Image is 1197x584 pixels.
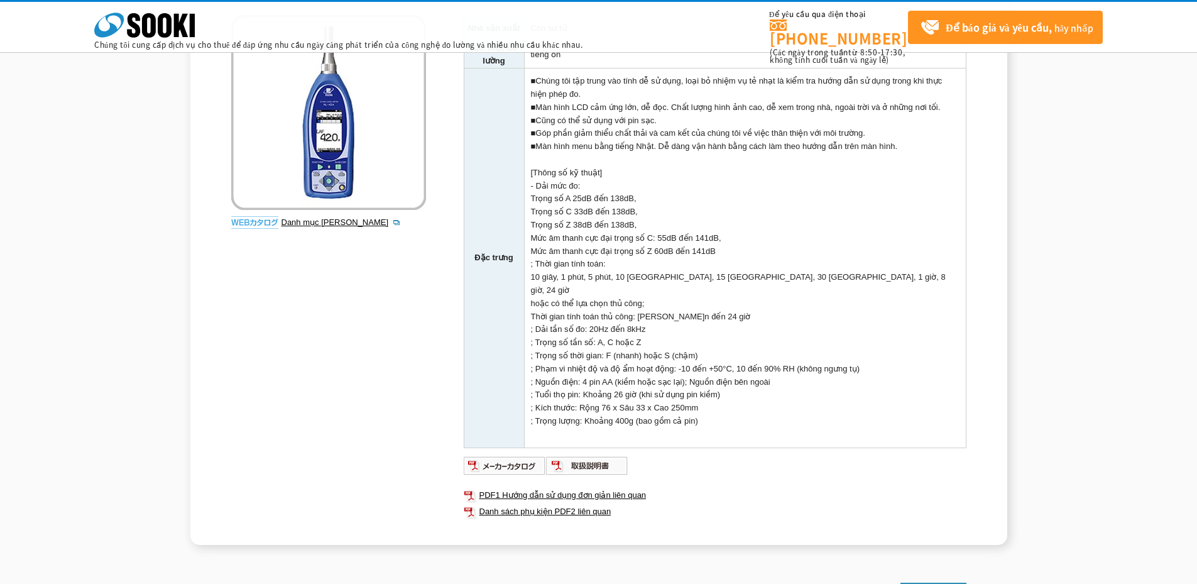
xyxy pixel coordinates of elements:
font: Thời gian tính toán thủ công: [PERSON_NAME]n đến 24 giờ [531,312,751,321]
font: (Các ngày trong tuần [770,47,848,58]
font: Các mục đo lường [471,43,517,66]
font: Danh mục [PERSON_NAME] [281,218,389,227]
a: Để báo giá và yêu cầu,hãy nhấp vào đây [908,11,1103,44]
font: - [878,47,881,58]
a: hướng dẫn vận hành [546,464,628,473]
a: Danh mục nhà sản xuất [464,464,546,473]
a: PDF1 Hướng dẫn sử dụng đơn giản liên quan [464,487,966,504]
font: ; Phạm vi nhiệt độ và độ ẩm hoạt động: -10 đến +50°C, 10 đến 90% RH (không ngưng tụ) [531,364,860,373]
font: ; Trọng số tần số: A, C hoặc Z [531,338,642,347]
font: - Dải mức đo: [531,181,581,190]
font: Trọng số A 25dB đến 138dB, [531,194,637,204]
font: từ 8:50 [848,47,878,58]
font: hãy nhấp vào đây [921,21,1093,65]
font: hoặc có thể lựa chọn thủ công; [531,299,645,308]
a: [PHONE_NUMBER] [770,19,908,45]
img: Máy đo mức âm thanh tiêu chuẩn NL-42AEX [231,15,426,210]
img: hướng dẫn vận hành [546,456,628,476]
font: 17:30 [880,47,903,58]
font: Danh sách phụ kiện PDF2 liên quan [479,507,611,516]
img: Danh mục nhà sản xuất [464,456,546,476]
font: Để yêu cầu qua điện thoại [769,9,866,19]
font: Đặc trưng [474,253,513,262]
font: ; Trọng số thời gian: F (nhanh) hoặc S (chậm) [531,351,698,360]
font: [Thông số kỹ thuật] [531,168,603,177]
font: ■Màn hình LCD cảm ứng lớn, dễ đọc. Chất lượng hình ảnh cao, dễ xem trong nhà, ngoài trời và ở nhữ... [531,102,941,112]
font: ; Nguồn điện: 4 pin AA (kiềm hoặc sạc lại); Nguồn điện bên ngoài [531,377,770,387]
font: , không tính cuối tuần và ngày lễ) [770,47,905,65]
a: Danh sách phụ kiện PDF2 liên quan [464,504,966,520]
font: Trọng số Z 38dB đến 138dB, [531,220,637,229]
font: ■Góp phần giảm thiểu chất thải và cam kết của chúng tôi về việc thân thiện với môi trường. [531,129,865,138]
font: Mức âm thanh cực đại trọng số C: 55dB đến 141dB, [531,233,721,243]
font: ■Cũng có thể sử dụng với pin sạc. [531,116,657,125]
font: Trọng số C 33dB đến 138dB, [531,207,638,216]
font: [PHONE_NUMBER] [770,27,907,48]
font: Mức âm thanh cực đại trọng số Z 60dB đến 141dB [531,246,716,256]
font: ; Trọng lượng: Khoảng 400g (bao gồm cả pin) [531,416,698,426]
img: Danh mục web [231,216,278,229]
font: ; Tuổi thọ pin: Khoảng 26 giờ (khi sử dụng pin kiềm) [531,390,721,400]
font: 10 giây, 1 phút, 5 phút, 10 [GEOGRAPHIC_DATA], 15 [GEOGRAPHIC_DATA], 30 [GEOGRAPHIC_DATA], 1 giờ,... [531,272,946,295]
font: ■Chúng tôi tập trung vào tính dễ sử dụng, loại bỏ nhiệm vụ tẻ nhạt là kiểm tra hướng dẫn sử dụng ... [531,76,943,99]
font: Để báo giá và yêu cầu, [946,19,1052,35]
a: Danh mục [PERSON_NAME] [281,218,402,227]
font: ■Màn hình menu bằng tiếng Nhật. Dễ dàng vận hành bằng cách làm theo hướng dẫn trên màn hình. [531,141,898,151]
font: ; Thời gian tính toán: [531,260,606,269]
font: Chúng tôi cung cấp dịch vụ cho thuê để đáp ứng nhu cầu ngày càng phát triển của công nghệ đo lườn... [94,39,582,50]
font: PDF1 Hướng dẫn sử dụng đơn giản liên quan [479,490,647,500]
font: ; Dải tần số đo: 20Hz đến 8kHz [531,325,646,334]
font: ; Kích thước: Rộng 76 x Sâu 33 x Cao 250mm [531,403,699,412]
